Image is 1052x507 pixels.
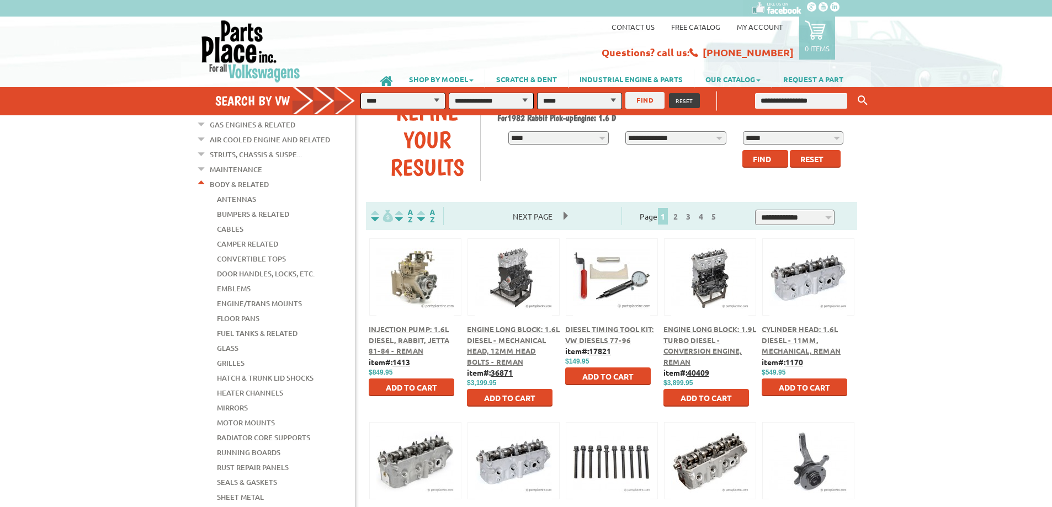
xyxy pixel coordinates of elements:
button: Reset [790,150,841,168]
a: OUR CATALOG [694,70,772,88]
b: item#: [762,357,803,367]
a: Rust Repair Panels [217,460,289,474]
span: Add to Cart [582,371,634,381]
a: Bumpers & Related [217,207,289,221]
a: Emblems [217,281,251,296]
img: Sort by Sales Rank [415,210,437,222]
a: Diesel Timing Tool Kit: VW Diesels 77-96 [565,324,654,345]
a: Motor Mounts [217,415,275,430]
span: Add to Cart [484,393,535,403]
a: Radiator Core Supports [217,430,310,445]
img: filterpricelow.svg [371,210,393,222]
span: Find [753,154,771,164]
a: My Account [737,22,783,31]
a: Running Boards [217,445,280,460]
a: Struts, Chassis & Suspe... [210,147,302,162]
a: Next Page [502,211,564,221]
span: Add to Cart [681,393,732,403]
span: $149.95 [565,357,589,365]
b: item#: [467,367,513,377]
a: Heater Channels [217,386,283,400]
a: Grilles [217,356,245,370]
a: Cylinder Head: 1.6L Diesel - 11mm, Mechanical, Reman [762,324,841,355]
div: Page [621,207,737,225]
a: Contact us [612,22,655,31]
a: REQUEST A PART [772,70,854,88]
button: Add to Cart [467,389,552,407]
b: item#: [369,357,410,367]
span: Reset [800,154,823,164]
button: Add to Cart [565,367,651,385]
a: Hatch & Trunk Lid Shocks [217,371,314,385]
a: Convertible Tops [217,252,286,266]
a: 3 [683,211,693,221]
a: Engine/Trans Mounts [217,296,302,311]
span: $3,199.95 [467,379,496,387]
button: FIND [625,92,665,109]
span: Add to Cart [779,382,830,392]
img: Parts Place Inc! [200,19,301,83]
b: item#: [663,367,709,377]
button: Keyword Search [854,92,871,110]
a: Engine Long Block: 1.9L Turbo Diesel - Conversion Engine, Reman [663,324,756,366]
h4: Search by VW [215,93,366,109]
a: Cables [217,222,243,236]
div: Refine Your Results [374,98,480,181]
a: SCRATCH & DENT [485,70,568,88]
a: Glass [217,341,238,355]
button: Add to Cart [369,378,454,396]
a: Body & Related [210,177,269,191]
span: Engine: 1.6 D [573,113,616,123]
a: Camper Related [217,237,278,251]
a: SHOP BY MODEL [398,70,485,88]
a: Gas Engines & Related [210,118,295,132]
button: Find [742,150,788,168]
a: 4 [696,211,706,221]
a: 0 items [799,17,835,60]
button: RESET [669,93,700,108]
a: Sheet Metal [217,490,264,504]
a: Injection Pump: 1.6L Diesel, Rabbit, Jetta 81-84 - Reman [369,324,449,355]
a: Floor Pans [217,311,259,325]
a: Maintenance [210,162,262,177]
a: Antennas [217,192,256,206]
a: Air Cooled Engine and Related [210,132,330,147]
span: For [497,113,507,123]
a: 2 [671,211,681,221]
u: 1170 [785,357,803,367]
h2: 1982 Rabbit Pick-up [497,113,849,123]
u: 40409 [687,367,709,377]
a: Fuel Tanks & Related [217,326,297,340]
b: item#: [565,346,611,356]
img: Sort by Headline [393,210,415,222]
span: $549.95 [762,369,785,376]
a: Door Handles, Locks, Etc. [217,266,315,281]
a: INDUSTRIAL ENGINE & PARTS [568,70,694,88]
a: Mirrors [217,401,248,415]
u: 17821 [589,346,611,356]
span: Add to Cart [386,382,437,392]
button: Add to Cart [663,389,749,407]
p: 0 items [805,44,830,53]
u: 36871 [491,367,513,377]
a: Engine Long Block: 1.6L Diesel - Mechanical Head, 12mm Head Bolts - Reman [467,324,560,366]
a: 5 [709,211,719,221]
span: $3,899.95 [663,379,693,387]
span: $849.95 [369,369,392,376]
span: RESET [676,97,693,105]
span: Next Page [502,208,564,225]
button: Add to Cart [762,378,847,396]
span: 1 [658,208,668,225]
a: Free Catalog [671,22,720,31]
a: Seals & Gaskets [217,475,277,489]
u: 1413 [392,357,410,367]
